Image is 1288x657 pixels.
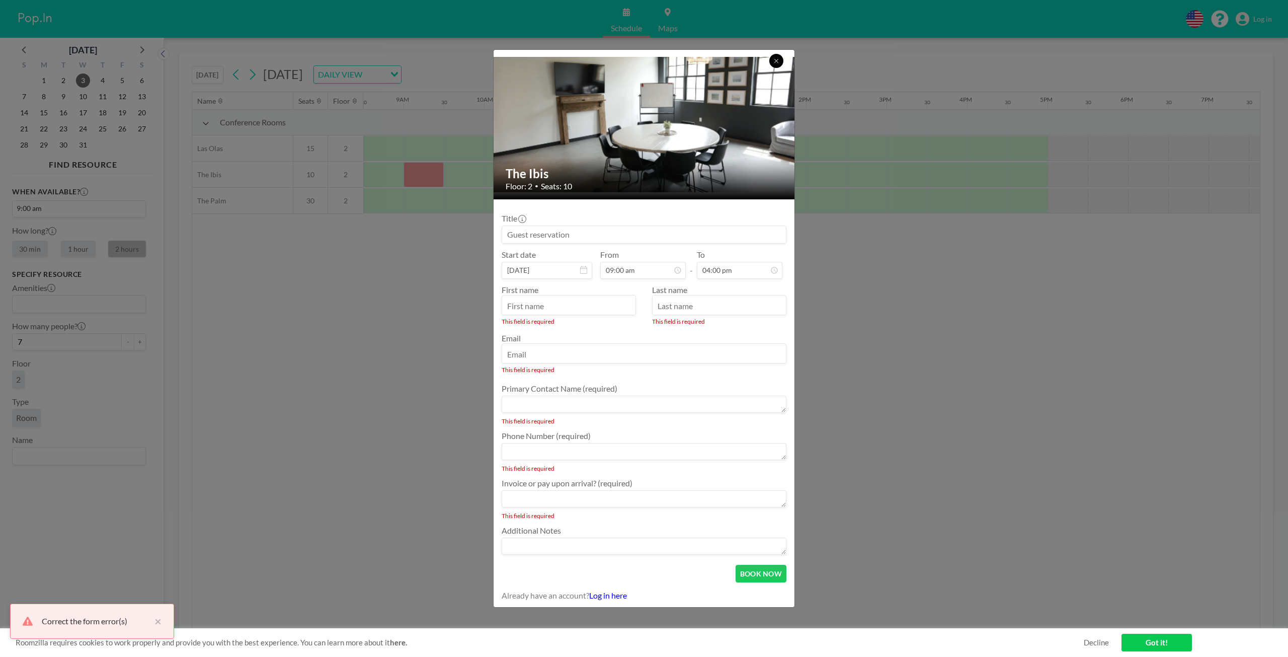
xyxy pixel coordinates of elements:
label: First name [502,285,538,295]
div: This field is required [502,417,786,425]
label: Last name [652,285,687,295]
input: First name [502,298,635,315]
label: Invoice or pay upon arrival? (required) [502,478,632,488]
a: Decline [1084,638,1109,647]
div: This field is required [502,465,786,472]
a: Log in here [589,591,627,600]
span: Roomzilla requires cookies to work properly and provide you with the best experience. You can lea... [16,638,1084,647]
div: This field is required [652,318,786,325]
a: Got it! [1121,634,1192,651]
div: Correct the form error(s) [42,615,149,627]
label: Email [502,333,521,343]
div: This field is required [502,366,786,374]
label: Start date [502,250,536,260]
div: This field is required [502,318,636,325]
label: Title [502,213,525,224]
button: BOOK NOW [736,565,786,582]
label: Additional Notes [502,526,561,536]
label: Phone Number (required) [502,431,591,441]
span: Already have an account? [502,591,589,601]
button: close [149,615,162,627]
span: - [690,253,693,275]
label: Primary Contact Name (required) [502,384,617,394]
label: To [697,250,705,260]
label: From [600,250,619,260]
span: Seats: 10 [541,181,572,191]
h2: The Ibis [506,166,783,181]
input: Email [502,346,786,363]
input: Guest reservation [502,226,786,243]
div: This field is required [502,512,786,520]
span: • [535,182,538,190]
span: Floor: 2 [506,181,532,191]
input: Last name [653,298,786,315]
img: 537.png [494,57,795,192]
a: here. [390,638,407,647]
